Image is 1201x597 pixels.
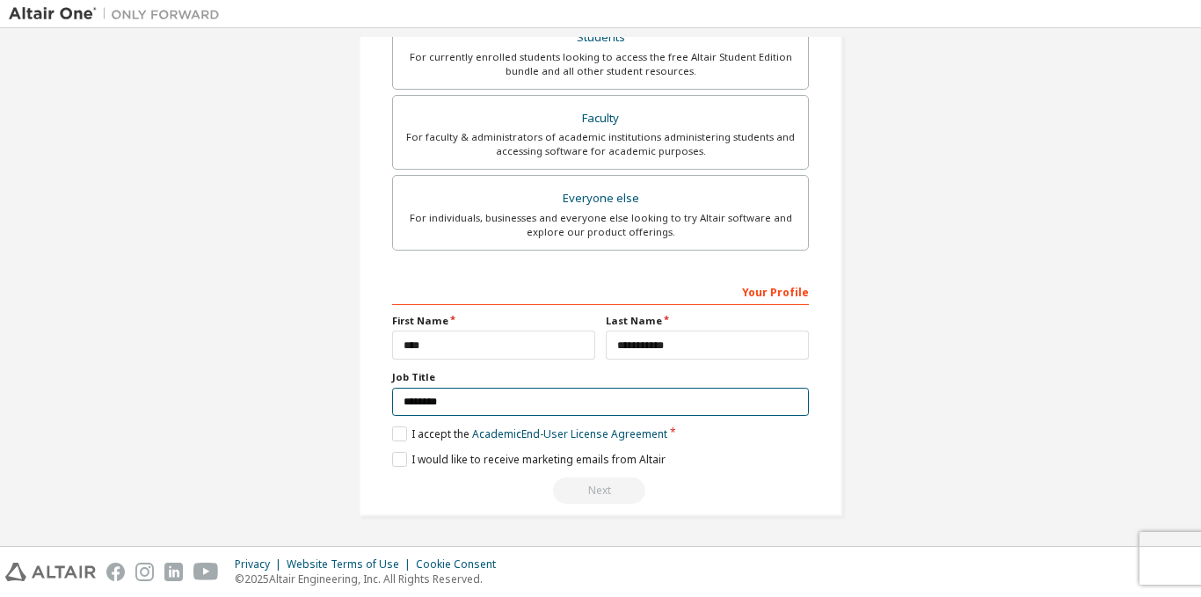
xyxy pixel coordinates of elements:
[404,25,797,50] div: Students
[5,563,96,581] img: altair_logo.svg
[9,5,229,23] img: Altair One
[404,211,797,239] div: For individuals, businesses and everyone else looking to try Altair software and explore our prod...
[135,563,154,581] img: instagram.svg
[404,106,797,131] div: Faculty
[193,563,219,581] img: youtube.svg
[392,452,666,467] label: I would like to receive marketing emails from Altair
[164,563,183,581] img: linkedin.svg
[404,130,797,158] div: For faculty & administrators of academic institutions administering students and accessing softwa...
[392,370,809,384] label: Job Title
[392,426,667,441] label: I accept the
[392,277,809,305] div: Your Profile
[392,477,809,504] div: Read and acccept EULA to continue
[106,563,125,581] img: facebook.svg
[416,557,506,572] div: Cookie Consent
[235,557,287,572] div: Privacy
[606,314,809,328] label: Last Name
[472,426,667,441] a: Academic End-User License Agreement
[404,186,797,211] div: Everyone else
[392,314,595,328] label: First Name
[287,557,416,572] div: Website Terms of Use
[404,50,797,78] div: For currently enrolled students looking to access the free Altair Student Edition bundle and all ...
[235,572,506,586] p: © 2025 Altair Engineering, Inc. All Rights Reserved.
